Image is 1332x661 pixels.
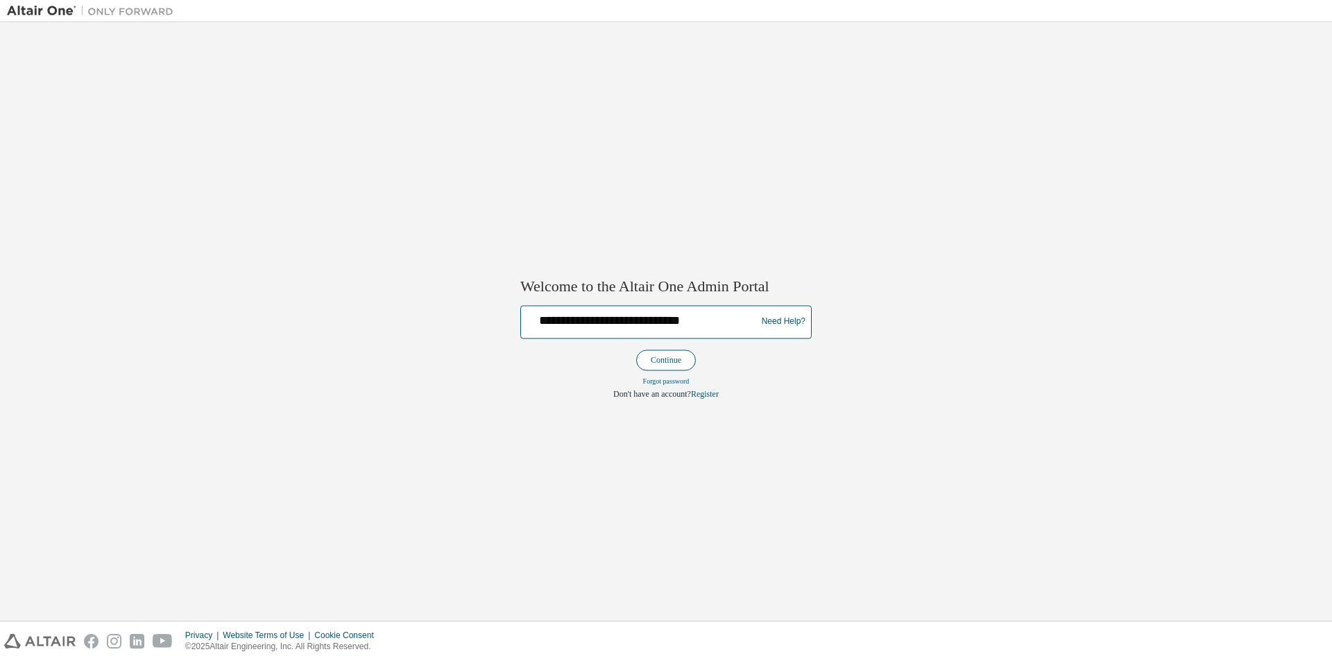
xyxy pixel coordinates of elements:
[185,630,223,641] div: Privacy
[636,350,696,370] button: Continue
[643,377,690,385] a: Forgot password
[520,277,812,297] h2: Welcome to the Altair One Admin Portal
[153,634,173,649] img: youtube.svg
[185,641,382,653] p: © 2025 Altair Engineering, Inc. All Rights Reserved.
[4,634,76,649] img: altair_logo.svg
[84,634,99,649] img: facebook.svg
[613,389,691,399] span: Don't have an account?
[762,322,805,323] a: Need Help?
[7,4,180,18] img: Altair One
[691,389,719,399] a: Register
[130,634,144,649] img: linkedin.svg
[314,630,382,641] div: Cookie Consent
[223,630,314,641] div: Website Terms of Use
[107,634,121,649] img: instagram.svg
